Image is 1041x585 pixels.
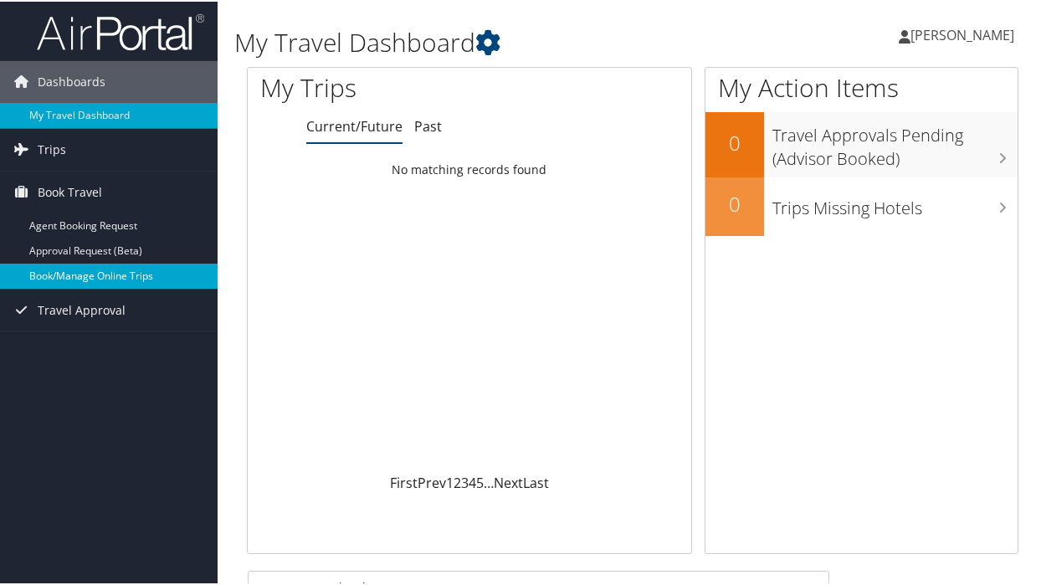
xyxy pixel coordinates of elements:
span: … [484,472,494,490]
h1: My Travel Dashboard [234,23,766,59]
td: No matching records found [248,153,691,183]
h1: My Trips [260,69,494,104]
span: Book Travel [38,170,102,212]
a: 1 [446,472,454,490]
a: Past [414,115,442,134]
h3: Trips Missing Hotels [772,187,1018,218]
a: Next [494,472,523,490]
a: 4 [469,472,476,490]
a: 0Travel Approvals Pending (Advisor Booked) [705,110,1018,175]
a: First [390,472,418,490]
a: [PERSON_NAME] [899,8,1031,59]
h1: My Action Items [705,69,1018,104]
a: Current/Future [306,115,403,134]
span: [PERSON_NAME] [910,24,1014,43]
a: 0Trips Missing Hotels [705,176,1018,234]
a: 3 [461,472,469,490]
img: airportal-logo.png [37,11,204,50]
span: Travel Approval [38,288,126,330]
h2: 0 [705,188,764,217]
a: Prev [418,472,446,490]
span: Trips [38,127,66,169]
a: 2 [454,472,461,490]
h3: Travel Approvals Pending (Advisor Booked) [772,114,1018,169]
h2: 0 [705,127,764,156]
span: Dashboards [38,59,105,101]
a: Last [523,472,549,490]
a: 5 [476,472,484,490]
